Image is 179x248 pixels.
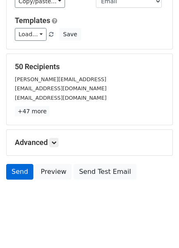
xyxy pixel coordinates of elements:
a: Send [6,164,33,180]
a: Preview [35,164,72,180]
iframe: Chat Widget [138,208,179,248]
small: [EMAIL_ADDRESS][DOMAIN_NAME] [15,85,107,91]
small: [EMAIL_ADDRESS][DOMAIN_NAME] [15,95,107,101]
h5: Advanced [15,138,164,147]
a: Send Test Email [74,164,136,180]
a: Templates [15,16,50,25]
a: +47 more [15,106,49,117]
button: Save [59,28,81,41]
a: Load... [15,28,46,41]
small: [PERSON_NAME][EMAIL_ADDRESS] [15,76,106,82]
h5: 50 Recipients [15,62,164,71]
